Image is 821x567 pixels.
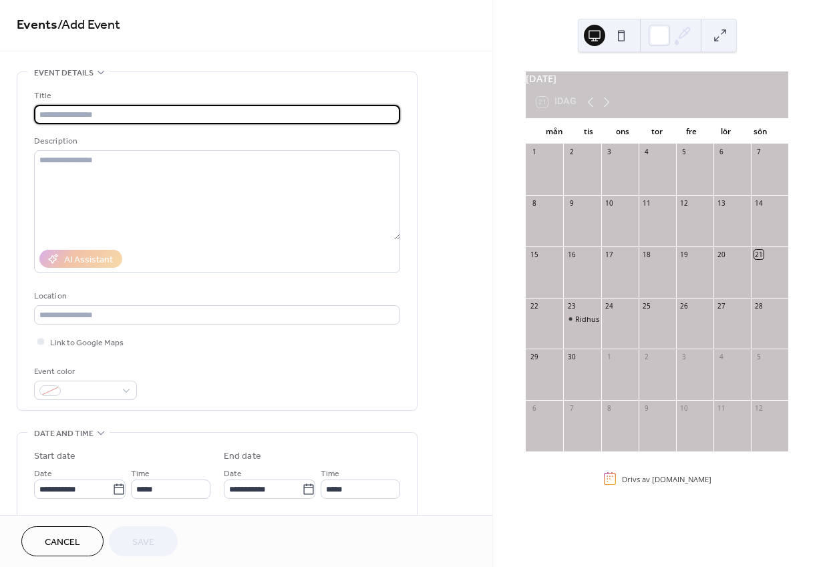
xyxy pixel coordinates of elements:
div: 8 [530,198,539,208]
div: 9 [642,404,651,413]
div: 2 [567,148,577,157]
div: 3 [605,148,614,157]
div: Location [34,289,397,303]
a: [DOMAIN_NAME] [652,474,711,484]
div: 23 [567,301,577,311]
div: 1 [530,148,539,157]
div: 11 [717,404,726,413]
div: tis [571,119,606,144]
span: Time [131,467,150,481]
div: 29 [530,353,539,362]
div: Event color [34,365,134,379]
div: 15 [530,250,539,259]
div: mån [536,119,571,144]
div: 10 [605,198,614,208]
div: 4 [717,353,726,362]
div: 30 [567,353,577,362]
div: tor [640,119,675,144]
div: 4 [642,148,651,157]
div: 5 [754,353,764,362]
button: Cancel [21,526,104,556]
span: Link to Google Maps [50,336,124,350]
div: Ridhus stängt 16.00-18.30 [575,314,663,324]
div: 24 [605,301,614,311]
div: 17 [605,250,614,259]
div: 3 [679,353,689,362]
div: 7 [567,404,577,413]
div: 20 [717,250,726,259]
span: Event details [34,66,94,80]
div: Title [34,89,397,103]
div: 6 [717,148,726,157]
div: 7 [754,148,764,157]
div: 13 [717,198,726,208]
div: 8 [605,404,614,413]
div: ons [605,119,640,144]
div: 12 [754,404,764,413]
div: 10 [679,404,689,413]
div: 2 [642,353,651,362]
span: Date [34,467,52,481]
div: 25 [642,301,651,311]
div: lör [709,119,744,144]
div: 19 [679,250,689,259]
div: 1 [605,353,614,362]
span: Time [321,467,339,481]
div: 18 [642,250,651,259]
div: 12 [679,198,689,208]
a: Events [17,12,57,38]
div: 9 [567,198,577,208]
span: Date and time [34,427,94,441]
div: 28 [754,301,764,311]
div: 22 [530,301,539,311]
div: 21 [754,250,764,259]
span: Date [224,467,242,481]
div: 11 [642,198,651,208]
div: 5 [679,148,689,157]
span: Cancel [45,536,80,550]
div: 16 [567,250,577,259]
div: Description [34,134,397,148]
div: sön [743,119,778,144]
div: 26 [679,301,689,311]
div: Drivs av [622,474,711,484]
div: Ridhus stängt 16.00-18.30 [563,314,601,324]
div: fre [674,119,709,144]
div: 6 [530,404,539,413]
div: 27 [717,301,726,311]
div: [DATE] [526,71,788,86]
span: / Add Event [57,12,120,38]
div: 14 [754,198,764,208]
div: End date [224,449,261,463]
div: Start date [34,449,75,463]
